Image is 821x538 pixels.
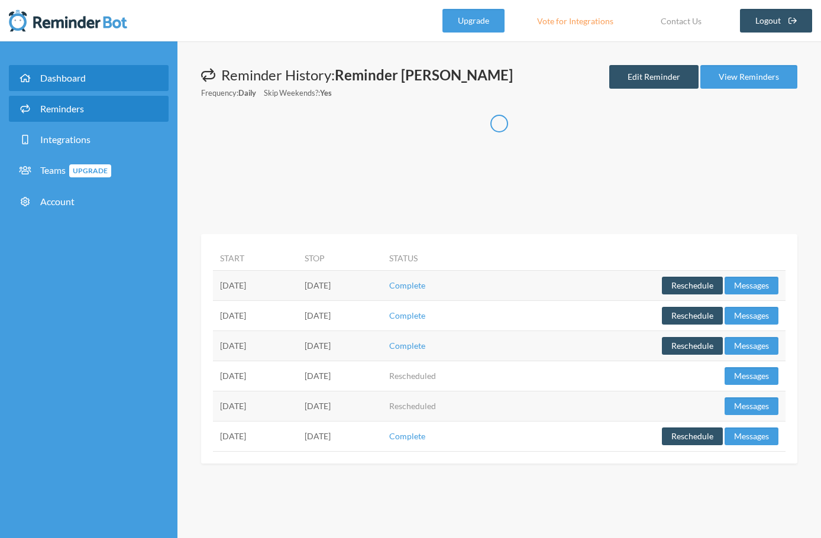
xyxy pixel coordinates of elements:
[646,9,716,33] a: Contact Us
[201,87,256,99] small: Frequency:
[335,66,513,83] strong: Reminder [PERSON_NAME]
[609,65,699,89] a: Edit Reminder
[298,330,382,361] td: [DATE]
[382,246,510,271] th: Status
[662,277,723,294] button: Reschedule
[213,300,298,330] td: [DATE]
[298,361,382,391] td: [DATE]
[40,134,90,145] span: Integrations
[9,65,169,91] a: Dashboard
[298,270,382,300] td: [DATE]
[9,157,169,184] a: TeamsUpgrade
[382,361,510,391] td: Rescheduled
[725,337,778,355] button: Messages
[298,246,382,271] th: Stop
[9,127,169,153] a: Integrations
[522,9,628,33] a: Vote for Integrations
[40,103,84,114] span: Reminders
[382,421,510,451] td: Complete
[382,391,510,421] td: Rescheduled
[662,337,723,355] button: Reschedule
[725,277,778,294] button: Messages
[725,397,778,415] button: Messages
[298,300,382,330] td: [DATE]
[238,88,256,98] strong: Daily
[662,307,723,325] button: Reschedule
[725,307,778,325] button: Messages
[40,196,75,207] span: Account
[725,427,778,445] button: Messages
[213,421,298,451] td: [DATE]
[9,189,169,215] a: Account
[382,330,510,361] td: Complete
[700,65,797,89] a: View Reminders
[40,72,86,83] span: Dashboard
[213,330,298,361] td: [DATE]
[40,164,111,176] span: Teams
[298,421,382,451] td: [DATE]
[201,65,513,85] h1: Reminder History:
[264,87,332,99] small: Skip Weekends?:
[69,164,111,177] span: Upgrade
[9,9,127,33] img: Reminder Bot
[213,270,298,300] td: [DATE]
[213,361,298,391] td: [DATE]
[662,427,723,445] button: Reschedule
[442,9,505,33] a: Upgrade
[298,391,382,421] td: [DATE]
[213,246,298,271] th: Start
[740,9,813,33] a: Logout
[725,367,778,385] button: Messages
[382,270,510,300] td: Complete
[382,300,510,330] td: Complete
[320,88,332,98] strong: Yes
[213,391,298,421] td: [DATE]
[9,96,169,122] a: Reminders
